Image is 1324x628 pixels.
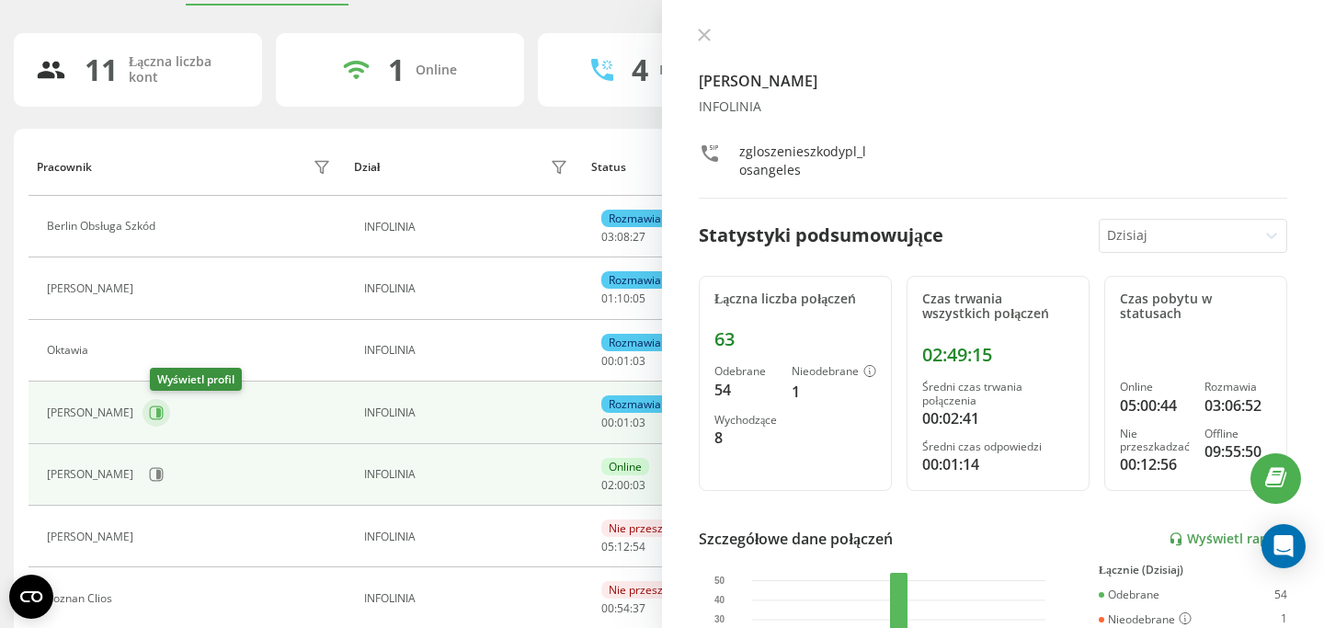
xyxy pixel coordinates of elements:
div: : : [601,541,645,554]
div: : : [601,292,645,305]
div: Nie przeszkadzać [1120,428,1190,454]
div: Łącznie (Dzisiaj) [1099,564,1287,577]
div: Średni czas odpowiedzi [922,440,1074,453]
div: Łączna liczba kont [129,54,240,86]
div: Open Intercom Messenger [1261,524,1306,568]
div: 54 [714,379,777,401]
div: [PERSON_NAME] [47,282,138,295]
div: Nie przeszkadzać [601,581,706,599]
span: 12 [617,539,630,554]
span: 05 [633,291,645,306]
div: INFOLINIA [364,531,573,543]
div: 8 [714,427,777,449]
div: Średni czas trwania połączenia [922,381,1074,407]
div: Nieodebrane [792,365,876,380]
span: 00 [617,477,630,493]
div: Rozmawiają [659,63,733,78]
div: 4 [632,52,648,87]
span: 54 [633,539,645,554]
div: : : [601,231,645,244]
span: 03 [633,353,645,369]
div: 02:49:15 [922,344,1074,366]
div: Poznan Clios [47,592,117,605]
span: 03 [633,477,645,493]
span: 54 [617,600,630,616]
span: 03 [633,415,645,430]
div: Odebrane [1099,588,1159,601]
span: 05 [601,539,614,554]
div: Nieodebrane [1099,612,1192,627]
div: : : [601,355,645,368]
div: Wyświetl profil [150,368,242,391]
div: Online [601,458,649,475]
div: [PERSON_NAME] [47,531,138,543]
span: 10 [617,291,630,306]
div: : : [601,479,645,492]
div: Berlin Obsługa Szkód [47,220,160,233]
text: 50 [714,576,725,586]
div: Statystyki podsumowujące [699,222,943,249]
div: Czas pobytu w statusach [1120,291,1272,323]
div: 11 [85,52,118,87]
div: Pracownik [37,161,92,174]
div: 1 [388,52,405,87]
div: Rozmawia [601,271,668,289]
div: zgloszenieszkodypl_losangeles [739,143,871,179]
span: 37 [633,600,645,616]
div: Rozmawia [1204,381,1272,394]
button: Open CMP widget [9,575,53,619]
div: Rozmawia [601,210,668,227]
div: : : [601,602,645,615]
div: Odebrane [714,365,777,378]
div: Offline [1204,428,1272,440]
div: Dział [354,161,380,174]
div: 00:01:14 [922,453,1074,475]
div: Nie przeszkadzać [601,520,706,537]
span: 01 [617,415,630,430]
div: INFOLINIA [364,221,573,234]
div: Oktawia [47,344,93,357]
div: Rozmawia [601,395,668,413]
text: 40 [714,595,725,605]
span: 01 [601,291,614,306]
span: 01 [617,353,630,369]
div: 1 [1281,612,1287,627]
div: Rozmawia [601,334,668,351]
span: 27 [633,229,645,245]
span: 02 [601,477,614,493]
span: 08 [617,229,630,245]
div: INFOLINIA [364,344,573,357]
div: 05:00:44 [1120,394,1190,417]
a: Wyświetl raport [1169,531,1287,547]
div: 54 [1274,588,1287,601]
h4: [PERSON_NAME] [699,70,1287,92]
span: 00 [601,415,614,430]
div: Łączna liczba połączeń [714,291,876,307]
span: 00 [601,353,614,369]
div: : : [601,417,645,429]
div: [PERSON_NAME] [47,468,138,481]
div: 03:06:52 [1204,394,1272,417]
div: 00:12:56 [1120,453,1190,475]
div: 63 [714,328,876,350]
div: 00:02:41 [922,407,1074,429]
span: 00 [601,600,614,616]
div: Wychodzące [714,414,777,427]
div: INFOLINIA [364,468,573,481]
text: 30 [714,615,725,625]
div: Online [416,63,457,78]
div: Status [591,161,626,174]
div: 09:55:50 [1204,440,1272,462]
div: INFOLINIA [364,406,573,419]
span: 03 [601,229,614,245]
div: Online [1120,381,1190,394]
div: 1 [792,381,876,403]
div: [PERSON_NAME] [47,406,138,419]
div: Czas trwania wszystkich połączeń [922,291,1074,323]
div: INFOLINIA [699,99,1287,115]
div: INFOLINIA [364,282,573,295]
div: Szczegółowe dane połączeń [699,528,893,550]
div: INFOLINIA [364,592,573,605]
